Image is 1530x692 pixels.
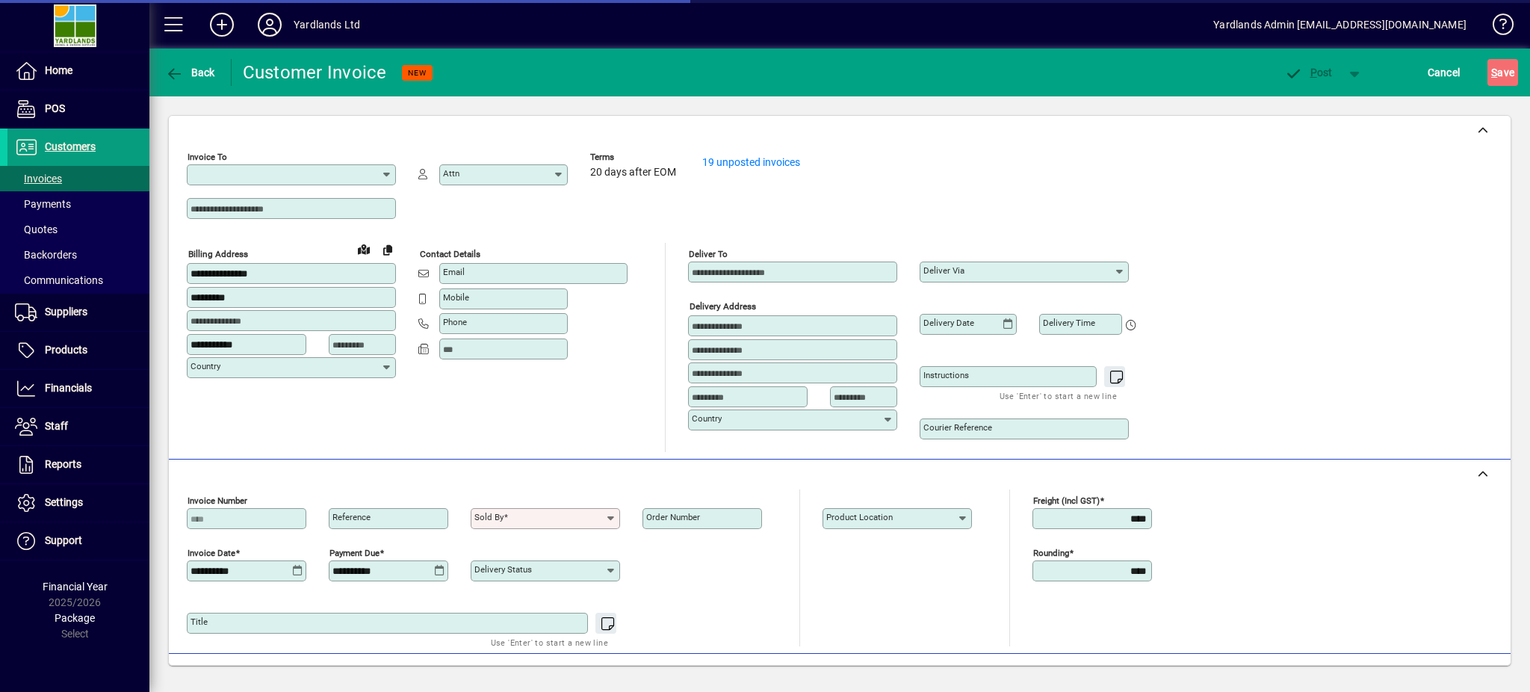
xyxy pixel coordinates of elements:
span: S [1491,67,1497,78]
mat-label: Order number [646,512,700,522]
mat-label: Delivery status [474,564,532,575]
mat-label: Payment due [329,548,380,558]
a: Support [7,522,149,560]
span: Financials [45,382,92,394]
mat-label: Invoice date [188,548,235,558]
mat-label: Delivery date [923,318,974,328]
a: Settings [7,484,149,522]
button: Add [198,11,246,38]
div: Yardlands Admin [EMAIL_ADDRESS][DOMAIN_NAME] [1213,13,1466,37]
mat-label: Product location [826,512,893,522]
mat-label: Reference [332,512,371,522]
a: Suppliers [7,294,149,331]
span: Financial Year [43,581,108,593]
span: Reports [45,458,81,470]
mat-hint: Use 'Enter' to start a new line [491,634,608,651]
span: ost [1284,67,1333,78]
span: Communications [15,274,103,286]
a: Communications [7,268,149,293]
mat-label: Country [191,361,220,371]
span: Staff [45,420,68,432]
span: Customers [45,140,96,152]
span: P [1310,67,1317,78]
button: Back [161,59,219,86]
mat-label: Invoice number [188,495,247,506]
button: Product [1402,661,1477,688]
span: NEW [408,68,427,78]
span: Quotes [15,223,58,235]
a: Invoices [7,166,149,191]
span: ave [1491,61,1514,84]
button: Copy to Delivery address [376,238,400,262]
mat-label: Phone [443,317,467,327]
span: Back [165,67,215,78]
span: 20 days after EOM [590,167,676,179]
span: Suppliers [45,306,87,318]
span: Settings [45,496,83,508]
a: Payments [7,191,149,217]
span: Backorders [15,249,77,261]
a: Financials [7,370,149,407]
span: Payments [15,198,71,210]
mat-label: Deliver To [689,249,728,259]
mat-label: Instructions [923,370,969,380]
a: Home [7,52,149,90]
button: Cancel [1424,59,1464,86]
mat-label: Rounding [1033,548,1069,558]
button: Profile [246,11,294,38]
app-page-header-button: Back [149,59,232,86]
mat-label: Sold by [474,512,504,522]
button: Post [1277,59,1340,86]
div: Customer Invoice [243,61,387,84]
span: Support [45,534,82,546]
a: Staff [7,408,149,445]
mat-label: Country [692,413,722,424]
a: 19 unposted invoices [702,156,800,168]
mat-label: Freight (incl GST) [1033,495,1100,506]
span: Products [45,344,87,356]
mat-hint: Use 'Enter' to start a new line [1000,387,1117,404]
span: Product [1409,663,1469,687]
span: POS [45,102,65,114]
a: View on map [352,237,376,261]
span: Package [55,612,95,624]
mat-label: Attn [443,168,459,179]
mat-label: Courier Reference [923,422,992,433]
span: Cancel [1428,61,1461,84]
a: Backorders [7,242,149,268]
mat-label: Title [191,617,208,627]
a: Reports [7,446,149,484]
div: Yardlands Ltd [294,13,360,37]
span: Product History [997,663,1074,687]
mat-label: Deliver via [923,265,964,276]
span: Terms [590,152,680,162]
span: Home [45,64,72,76]
mat-label: Delivery time [1043,318,1095,328]
a: Quotes [7,217,149,242]
span: Invoices [15,173,62,185]
mat-label: Mobile [443,292,469,303]
button: Product History [991,661,1080,688]
a: Products [7,332,149,369]
a: POS [7,90,149,128]
mat-label: Invoice To [188,152,227,162]
a: Knowledge Base [1481,3,1511,52]
button: Save [1487,59,1518,86]
mat-label: Email [443,267,465,277]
